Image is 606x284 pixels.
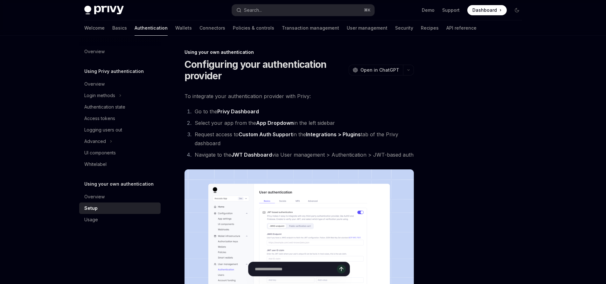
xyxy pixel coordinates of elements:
button: Open in ChatGPT [349,65,403,75]
a: Integrations > Plugins [306,131,361,138]
a: Authentication state [79,101,161,113]
a: Security [395,20,413,36]
h5: Using Privy authentication [84,67,144,75]
a: Whitelabel [79,159,161,170]
input: Ask a question... [255,262,337,276]
span: Open in ChatGPT [360,67,399,73]
a: Overview [79,46,161,57]
a: Wallets [175,20,192,36]
a: Welcome [84,20,105,36]
button: Open search [232,4,374,16]
button: Toggle dark mode [512,5,522,15]
h1: Configuring your authentication provider [185,59,346,82]
div: Usage [84,216,98,224]
a: Connectors [199,20,225,36]
a: Setup [79,202,161,214]
li: Select your app from the in the left sidebar [193,118,414,127]
div: Overview [84,80,105,88]
div: Overview [84,193,105,201]
a: JWT Dashboard [231,152,272,158]
a: Recipes [421,20,439,36]
strong: Custom Auth Support [239,131,293,138]
a: Authentication [135,20,168,36]
strong: App Dropdown [256,120,294,126]
a: Privy Dashboard [217,108,259,115]
a: Basics [112,20,127,36]
a: Logging users out [79,124,161,136]
span: ⌘ K [364,8,371,13]
div: Access tokens [84,115,115,122]
a: Demo [422,7,435,13]
a: Policies & controls [233,20,274,36]
li: Navigate to the via User management > Authentication > JWT-based auth [193,150,414,159]
a: Overview [79,191,161,202]
div: UI components [84,149,116,157]
a: Transaction management [282,20,339,36]
div: Whitelabel [84,160,107,168]
span: Dashboard [472,7,497,13]
a: Overview [79,78,161,90]
div: Logging users out [84,126,122,134]
span: To integrate your authentication provider with Privy: [185,92,414,101]
a: Access tokens [79,113,161,124]
div: Using your own authentication [185,49,414,55]
a: Support [442,7,460,13]
div: Advanced [84,138,106,145]
div: Search... [244,6,262,14]
a: User management [347,20,387,36]
h5: Using your own authentication [84,180,154,188]
a: UI components [79,147,161,159]
div: Login methods [84,92,115,99]
div: Authentication state [84,103,125,111]
div: Setup [84,204,98,212]
a: API reference [446,20,477,36]
li: Request access to in the tab of the Privy dashboard [193,130,414,148]
div: Overview [84,48,105,55]
a: Usage [79,214,161,225]
button: Send message [337,265,346,273]
button: Toggle Advanced section [79,136,161,147]
img: dark logo [84,6,124,15]
li: Go to the [193,107,414,116]
a: Dashboard [467,5,507,15]
button: Toggle Login methods section [79,90,161,101]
